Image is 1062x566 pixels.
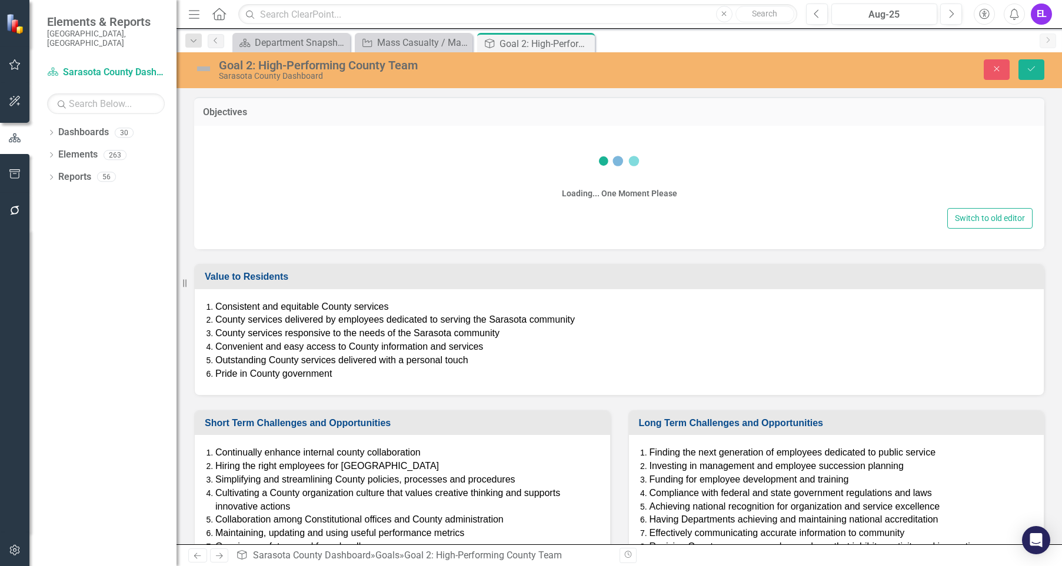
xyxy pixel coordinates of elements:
div: Goal 2: High-Performing County Team [404,550,562,561]
span: Investing in management and employee succession planning [650,461,904,471]
span: Continually enhance internal county collaboration [215,447,421,457]
a: Elements [58,148,98,162]
span: County services delivered by employees dedicated to serving the Sarasota community [215,314,575,324]
a: Mass Casualty / Mass Fatality Planning [358,35,470,50]
h3: Short Term Challenges and Opportunities [205,418,604,428]
span: Search [752,9,777,18]
img: Not Defined [194,59,213,78]
span: Collaboration among Constitutional offices and County administration [215,514,504,524]
h3: Value to Residents [205,272,1038,282]
a: Department Snapshot [235,35,347,50]
div: Department Snapshot [255,35,347,50]
span: Cultivating [215,488,259,498]
span: Revising County processes and procedures that inhibit creativity and innovation [650,541,981,551]
span: Elements & Reports [47,15,165,29]
small: [GEOGRAPHIC_DATA], [GEOGRAPHIC_DATA] [47,29,165,48]
button: Switch to old editor [947,208,1033,229]
div: » » [236,549,610,562]
button: EL [1031,4,1052,25]
span: Convenient and easy access to County information and services [215,341,483,351]
span: Consistent and equitable County services [215,302,388,312]
div: Goal 2: High-Performing County Team [219,59,670,72]
span: the right employees for [GEOGRAPHIC_DATA] [242,461,439,471]
span: Growing our future workforce locally [215,541,365,551]
div: Loading... One Moment Please [562,187,677,199]
div: Open Intercom Messenger [1022,526,1050,554]
div: Aug-25 [835,8,934,22]
span: Funding for employee development and training [650,474,849,484]
span: Simplifying and streamlining County policies, processes and procedures [215,474,515,484]
a: Reports [58,170,91,184]
div: Sarasota County Dashboard [219,72,670,81]
a: Dashboards [58,126,109,139]
div: Goal 2: High-Performing County Team [500,36,592,51]
div: 263 [104,150,126,160]
span: Effectively communicating accurate information to community [650,528,905,538]
input: Search ClearPoint... [238,4,797,25]
div: 56 [97,172,116,182]
span: County services responsive to the needs of the Sarasota community [215,328,500,338]
span: Finding the next generation of employees dedicated to public service [650,447,936,457]
a: Sarasota County Dashboard [253,550,371,561]
div: 30 [115,128,134,138]
span: Hiring [215,461,240,471]
span: Maintaining, updating and using useful performance metrics [215,528,464,538]
h3: Long Term Challenges and Opportunities [639,418,1038,428]
div: Mass Casualty / Mass Fatality Planning [377,35,470,50]
button: Search [735,6,794,22]
span: Outstanding County services delivered with a personal touch [215,355,468,365]
a: Sarasota County Dashboard [47,66,165,79]
button: Aug-25 [831,4,938,25]
span: a County organization culture that values creative thinking and supports innovative actions [215,488,560,511]
h3: Objectives [203,107,1036,118]
a: Goals [375,550,400,561]
span: Having Departments achieving and maintaining national accreditation [650,514,938,524]
span: Pride in County government [215,369,332,379]
span: Achieving national recognition for organization and service excellence [650,501,940,511]
span: Compliance with federal and state government regulations and laws [650,488,932,498]
img: ClearPoint Strategy [6,14,26,34]
input: Search Below... [47,93,165,114]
